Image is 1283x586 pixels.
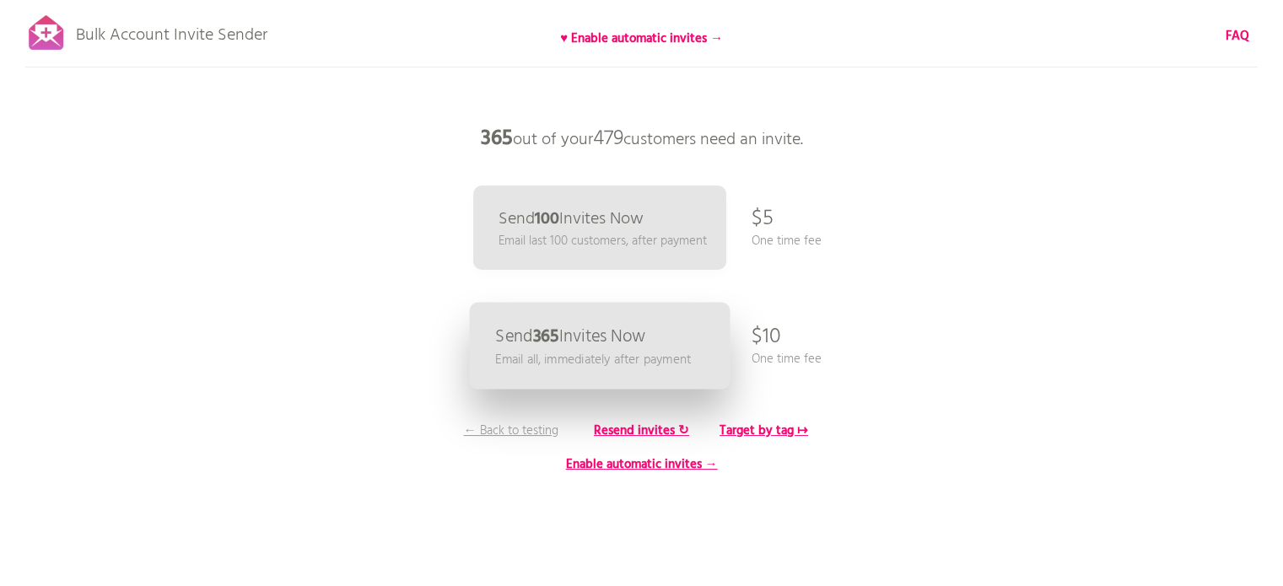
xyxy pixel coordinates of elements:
a: FAQ [1226,27,1249,46]
a: Send100Invites Now Email last 100 customers, after payment [473,185,726,270]
p: ← Back to testing [448,422,574,440]
p: One time fee [752,350,822,368]
b: FAQ [1226,26,1249,46]
p: Send Invites Now [495,328,645,346]
a: Send365Invites Now Email all, immediately after payment [469,303,730,390]
p: out of your customers need an invite. [389,114,895,164]
b: Resend invites ↻ [594,421,689,441]
b: 100 [535,206,559,233]
p: Email last 100 customers, after payment [499,232,707,250]
p: $5 [752,194,774,245]
b: 365 [532,323,558,351]
b: ♥ Enable automatic invites → [560,29,723,49]
p: Email all, immediately after payment [495,350,691,369]
p: Bulk Account Invite Sender [76,10,267,52]
b: Target by tag ↦ [720,421,808,441]
p: One time fee [752,232,822,250]
b: 365 [481,122,513,156]
p: Send Invites Now [499,211,644,228]
b: Enable automatic invites → [566,454,718,475]
span: 479 [593,122,623,156]
p: $10 [752,312,781,363]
